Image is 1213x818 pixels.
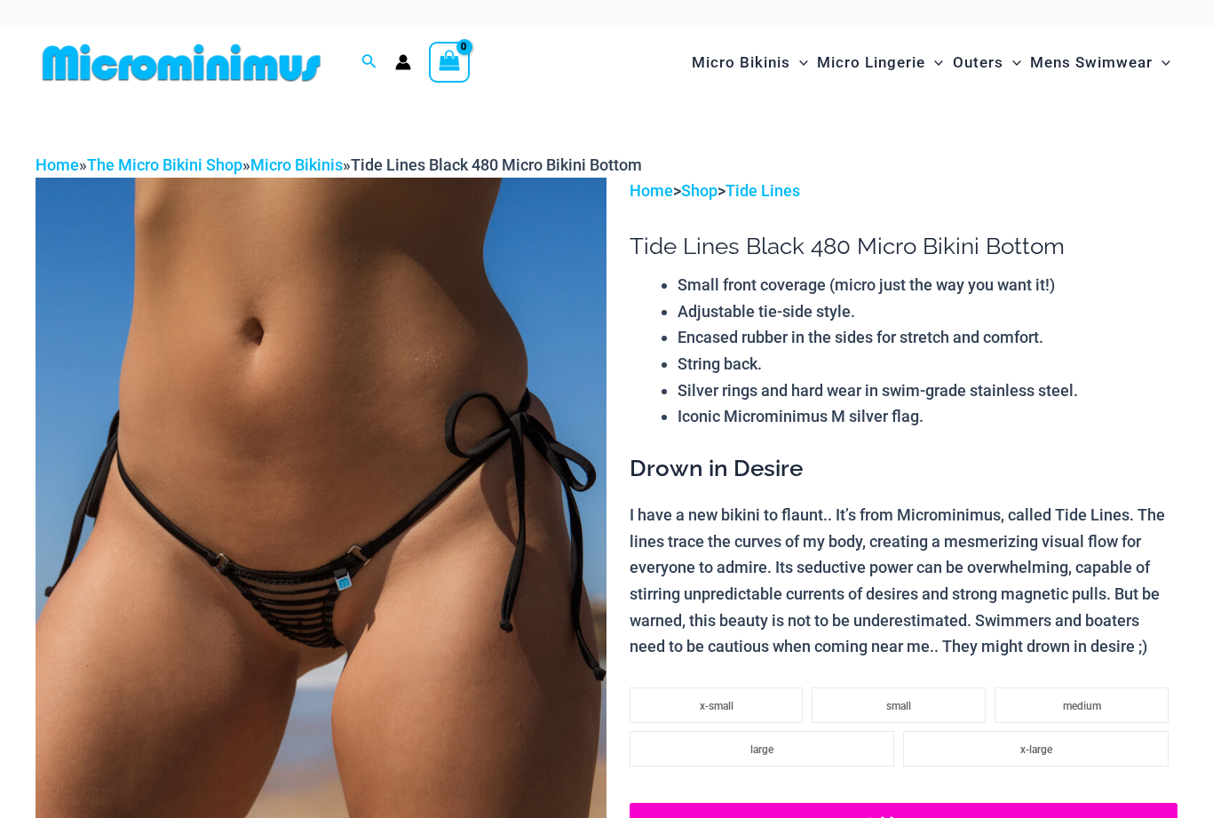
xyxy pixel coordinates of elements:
span: x-large [1020,743,1052,756]
a: Mens SwimwearMenu ToggleMenu Toggle [1026,36,1175,90]
a: View Shopping Cart, empty [429,42,470,83]
li: String back. [678,351,1177,377]
span: Micro Lingerie [817,40,925,85]
li: x-large [903,731,1169,766]
span: Tide Lines Black 480 Micro Bikini Bottom [351,155,642,174]
span: » » » [36,155,642,174]
a: Micro BikinisMenu ToggleMenu Toggle [687,36,813,90]
li: Silver rings and hard wear in swim-grade stainless steel. [678,377,1177,404]
a: The Micro Bikini Shop [87,155,242,174]
span: Menu Toggle [790,40,808,85]
li: medium [995,687,1169,723]
a: Micro Bikinis [250,155,343,174]
a: OutersMenu ToggleMenu Toggle [948,36,1026,90]
li: Adjustable tie-side style. [678,298,1177,325]
li: small [812,687,986,723]
p: > > [630,178,1177,204]
span: small [886,700,911,712]
h1: Tide Lines Black 480 Micro Bikini Bottom [630,233,1177,260]
span: Menu Toggle [925,40,943,85]
li: large [630,731,895,766]
span: x-small [700,700,733,712]
nav: Site Navigation [685,33,1177,92]
li: Small front coverage (micro just the way you want it!) [678,272,1177,298]
span: large [750,743,773,756]
a: Home [630,181,673,200]
span: Outers [953,40,1003,85]
span: Menu Toggle [1003,40,1021,85]
a: Micro LingerieMenu ToggleMenu Toggle [813,36,947,90]
a: Shop [681,181,717,200]
span: Micro Bikinis [692,40,790,85]
img: MM SHOP LOGO FLAT [36,43,328,83]
p: I have a new bikini to flaunt.. It’s from Microminimus, called Tide Lines. The lines trace the cu... [630,502,1177,660]
a: Tide Lines [725,181,800,200]
li: Iconic Microminimus M silver flag. [678,403,1177,430]
span: medium [1063,700,1101,712]
span: Menu Toggle [1153,40,1170,85]
li: x-small [630,687,804,723]
span: Mens Swimwear [1030,40,1153,85]
a: Home [36,155,79,174]
li: Encased rubber in the sides for stretch and comfort. [678,324,1177,351]
h3: Drown in Desire [630,454,1177,484]
a: Account icon link [395,54,411,70]
a: Search icon link [361,52,377,74]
